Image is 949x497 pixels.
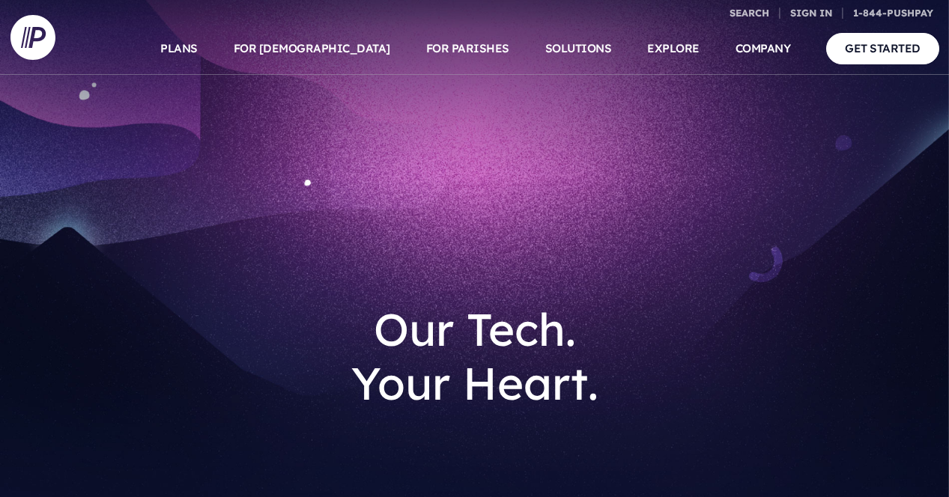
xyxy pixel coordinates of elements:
[647,22,700,75] a: EXPLORE
[426,22,509,75] a: FOR PARISHES
[545,22,612,75] a: SOLUTIONS
[234,22,390,75] a: FOR [DEMOGRAPHIC_DATA]
[736,22,791,75] a: COMPANY
[255,290,695,422] h1: Our Tech. Your Heart.
[826,33,939,64] a: GET STARTED
[160,22,198,75] a: PLANS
